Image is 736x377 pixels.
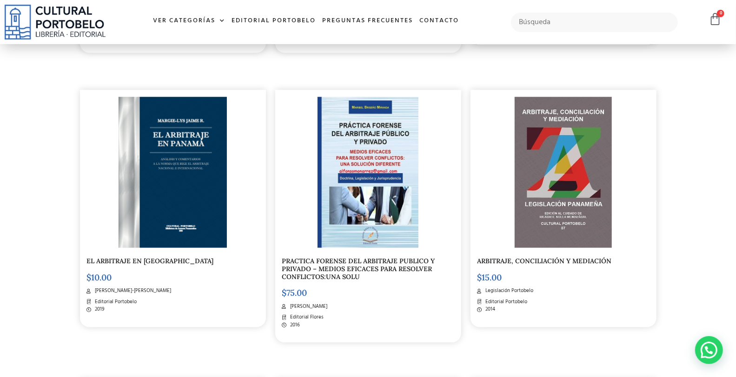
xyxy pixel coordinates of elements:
[477,272,482,283] span: $
[515,97,611,248] img: LP07-1.jpg
[93,298,137,306] span: Editorial Portobelo
[288,303,327,311] span: [PERSON_NAME]
[93,305,105,313] span: 2019
[228,11,319,31] a: Editorial Portobelo
[477,272,502,283] bdi: 15.00
[282,287,287,298] span: $
[483,305,495,313] span: 2014
[695,336,723,364] div: Contactar por WhatsApp
[709,13,722,26] a: 0
[150,11,228,31] a: Ver Categorías
[87,272,92,283] span: $
[119,97,227,248] img: BA-360.png
[483,298,527,306] span: Editorial Portobelo
[717,10,724,17] span: 0
[282,257,435,281] a: PRACTICA FORENSE DEL ARBITRAJE PUBLICO Y PRIVADO – MEDIOS EFICACES PARA RESOLVER CONFLICTOS:UNA SOLU
[511,13,677,32] input: Búsqueda
[288,313,324,321] span: Editorial Flores
[318,97,418,248] img: PRACTICA_FORENSE_DEL_ARBITRAJE_PUBLICO_Y_PRIVADO-1.jpg
[319,11,416,31] a: Preguntas frecuentes
[87,272,112,283] bdi: 10.00
[416,11,462,31] a: Contacto
[93,287,171,295] span: [PERSON_NAME]-[PERSON_NAME]
[483,287,533,295] span: Legislación Portobelo
[477,257,612,265] a: ARBITRAJE, CONCILIACIÓN Y MEDIACIÓN
[87,257,214,265] a: EL ARBITRAJE EN [GEOGRAPHIC_DATA]
[282,287,307,298] bdi: 75.00
[288,321,300,329] span: 2016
